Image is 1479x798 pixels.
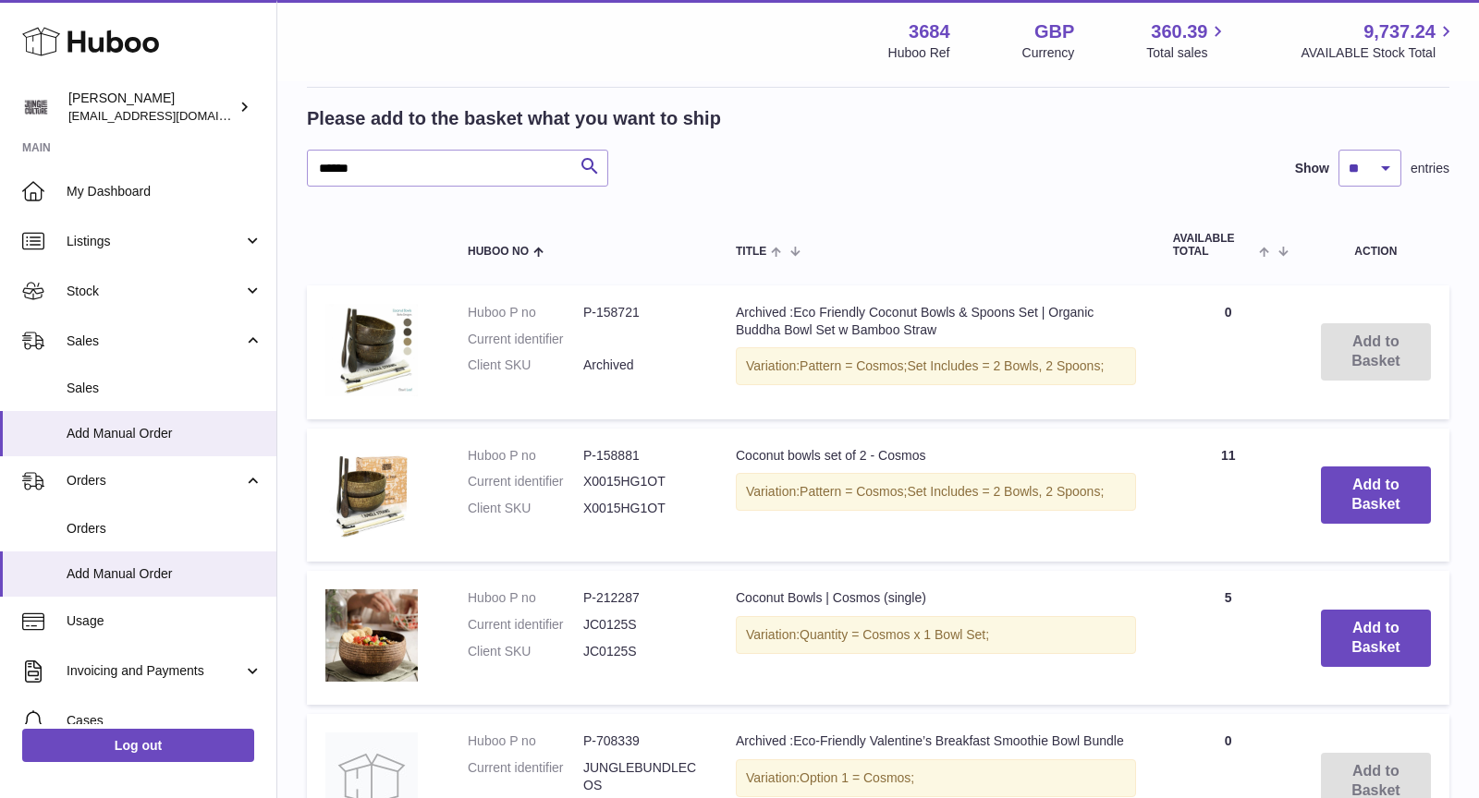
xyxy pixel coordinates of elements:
[1363,19,1436,44] span: 9,737.24
[1155,429,1302,562] td: 11
[800,770,914,785] span: Option 1 = Cosmos;
[736,473,1136,511] div: Variation:
[736,616,1136,654] div: Variation:
[1022,44,1075,62] div: Currency
[736,759,1136,797] div: Variation:
[1321,466,1431,524] button: Add to Basket
[468,589,583,607] dt: Huboo P no
[1155,571,1302,705] td: 5
[468,732,583,750] dt: Huboo P no
[583,589,699,607] dd: P-212287
[1301,44,1457,62] span: AVAILABLE Stock Total
[909,19,950,44] strong: 3684
[67,425,263,442] span: Add Manual Order
[800,358,907,373] span: Pattern = Cosmos;
[583,304,699,321] dd: P-158721
[67,233,243,250] span: Listings
[583,357,699,374] dd: Archived
[583,643,699,660] dd: JC0125S
[736,246,766,258] span: Title
[468,759,583,794] dt: Current identifier
[468,616,583,634] dt: Current identifier
[468,304,583,321] dt: Huboo P no
[67,472,243,490] span: Orders
[325,589,418,682] img: Coconut Bowls | Cosmos (single)
[67,612,263,630] span: Usage
[1146,44,1228,62] span: Total sales
[1411,160,1449,177] span: entries
[888,44,950,62] div: Huboo Ref
[717,571,1155,705] td: Coconut Bowls | Cosmos (single)
[67,520,263,538] span: Orders
[468,447,583,465] dt: Huboo P no
[468,500,583,517] dt: Client SKU
[583,759,699,794] dd: JUNGLEBUNDLECOS
[1173,233,1255,257] span: AVAILABLE Total
[468,473,583,490] dt: Current identifier
[1302,214,1449,275] th: Action
[325,447,418,539] img: Coconut bowls set of 2 - Cosmos
[68,90,235,125] div: [PERSON_NAME]
[468,357,583,374] dt: Client SKU
[67,662,243,680] span: Invoicing and Payments
[67,380,263,397] span: Sales
[583,616,699,634] dd: JC0125S
[468,331,583,348] dt: Current identifier
[583,500,699,517] dd: X0015HG1OT
[1301,19,1457,62] a: 9,737.24 AVAILABLE Stock Total
[583,473,699,490] dd: X0015HG1OT
[468,643,583,660] dt: Client SKU
[800,627,989,642] span: Quantity = Cosmos x 1 Bowl Set;
[67,183,263,200] span: My Dashboard
[1151,19,1207,44] span: 360.39
[67,565,263,583] span: Add Manual Order
[68,108,272,123] span: [EMAIL_ADDRESS][DOMAIN_NAME]
[307,106,721,131] h2: Please add to the basket what you want to ship
[583,447,699,465] dd: P-158881
[67,332,243,350] span: Sales
[1295,160,1329,177] label: Show
[583,732,699,750] dd: P-708339
[736,347,1136,385] div: Variation:
[717,285,1155,419] td: Archived :Eco Friendly Coconut Bowls & Spoons Set | Organic Buddha Bowl Set w Bamboo Straw
[800,484,907,499] span: Pattern = Cosmos;
[907,358,1104,373] span: Set Includes = 2 Bowls, 2 Spoons;
[468,246,529,258] span: Huboo no
[1321,610,1431,667] button: Add to Basket
[907,484,1104,499] span: Set Includes = 2 Bowls, 2 Spoons;
[67,283,243,300] span: Stock
[1034,19,1074,44] strong: GBP
[717,429,1155,562] td: Coconut bowls set of 2 - Cosmos
[1155,285,1302,419] td: 0
[22,729,254,762] a: Log out
[22,93,50,121] img: theinternationalventure@gmail.com
[67,712,263,730] span: Cases
[1146,19,1228,62] a: 360.39 Total sales
[325,304,418,396] img: Archived :Eco Friendly Coconut Bowls & Spoons Set | Organic Buddha Bowl Set w Bamboo Straw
